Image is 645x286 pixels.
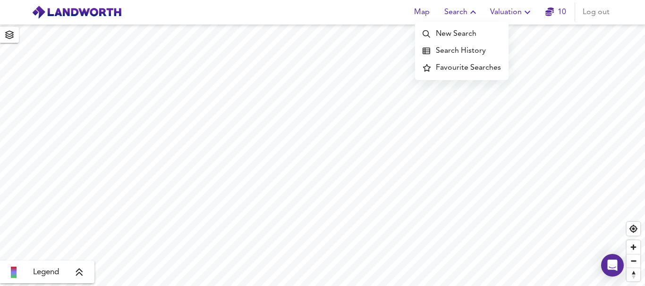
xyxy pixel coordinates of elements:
[415,42,509,59] a: Search History
[415,59,509,76] a: Favourite Searches
[583,6,610,19] span: Log out
[486,3,537,22] button: Valuation
[601,254,624,277] div: Open Intercom Messenger
[32,5,122,19] img: logo
[627,268,640,281] span: Reset bearing to north
[410,6,433,19] span: Map
[627,254,640,268] button: Zoom out
[579,3,613,22] button: Log out
[33,267,59,278] span: Legend
[545,6,566,19] a: 10
[441,3,483,22] button: Search
[415,25,509,42] a: New Search
[490,6,533,19] span: Valuation
[627,268,640,281] button: Reset bearing to north
[541,3,571,22] button: 10
[627,240,640,254] button: Zoom in
[627,222,640,236] button: Find my location
[444,6,479,19] span: Search
[627,254,640,268] span: Zoom out
[407,3,437,22] button: Map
